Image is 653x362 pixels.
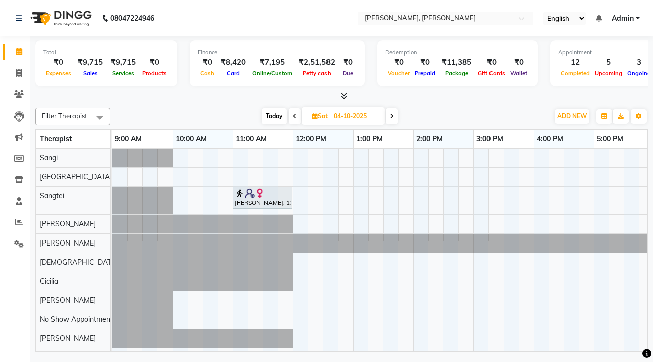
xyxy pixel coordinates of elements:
span: Cash [198,70,217,77]
span: Gift Cards [475,70,508,77]
span: Services [110,70,137,77]
a: 2:00 PM [414,132,445,146]
span: Voucher [385,70,412,77]
span: Expenses [43,70,74,77]
span: Petty cash [300,70,334,77]
a: 10:00 AM [173,132,209,146]
span: Upcoming [592,70,625,77]
div: ₹2,51,582 [295,57,339,68]
b: 08047224946 [110,4,154,32]
div: ₹0 [339,57,357,68]
div: Total [43,48,169,57]
span: [DEMOGRAPHIC_DATA] [40,258,118,267]
a: 3:00 PM [474,132,506,146]
a: 4:00 PM [534,132,566,146]
div: ₹0 [508,57,530,68]
span: Admin [612,13,634,24]
a: 5:00 PM [594,132,626,146]
a: 12:00 PM [293,132,329,146]
a: 1:00 PM [354,132,385,146]
div: ₹9,715 [107,57,140,68]
span: Sales [81,70,100,77]
span: Therapist [40,134,72,143]
div: ₹9,715 [74,57,107,68]
input: 2025-10-04 [331,109,381,124]
span: Prepaid [412,70,438,77]
span: No Show Appointment [40,315,113,324]
div: Redemption [385,48,530,57]
div: ₹0 [412,57,438,68]
div: Finance [198,48,357,57]
div: ₹11,385 [438,57,475,68]
div: ₹0 [475,57,508,68]
span: Package [443,70,471,77]
div: ₹0 [140,57,169,68]
button: ADD NEW [555,109,589,124]
span: Products [140,70,169,77]
span: Due [340,70,356,77]
div: ₹0 [198,57,217,68]
span: [PERSON_NAME] [40,219,96,228]
span: Sat [310,112,331,120]
span: Card [224,70,242,77]
span: [PERSON_NAME] [40,334,96,343]
div: ₹0 [385,57,412,68]
span: Completed [558,70,592,77]
img: logo [26,4,94,32]
span: Sangi [40,153,58,162]
a: 11:00 AM [233,132,269,146]
div: [PERSON_NAME], 11:00 AM-12:00 PM, Swedish Therapy (60) [234,188,291,207]
div: ₹7,195 [250,57,295,68]
div: 12 [558,57,592,68]
span: Online/Custom [250,70,295,77]
span: Wallet [508,70,530,77]
span: ADD NEW [557,112,587,120]
span: [PERSON_NAME] [40,238,96,248]
div: 5 [592,57,625,68]
span: [PERSON_NAME] [40,296,96,305]
span: [GEOGRAPHIC_DATA] [40,172,112,181]
span: Sangtei [40,191,64,200]
span: Filter Therapist [42,112,87,120]
span: Today [262,108,287,124]
div: ₹8,420 [217,57,250,68]
span: Cicilia [40,277,58,286]
div: ₹0 [43,57,74,68]
a: 9:00 AM [112,132,144,146]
